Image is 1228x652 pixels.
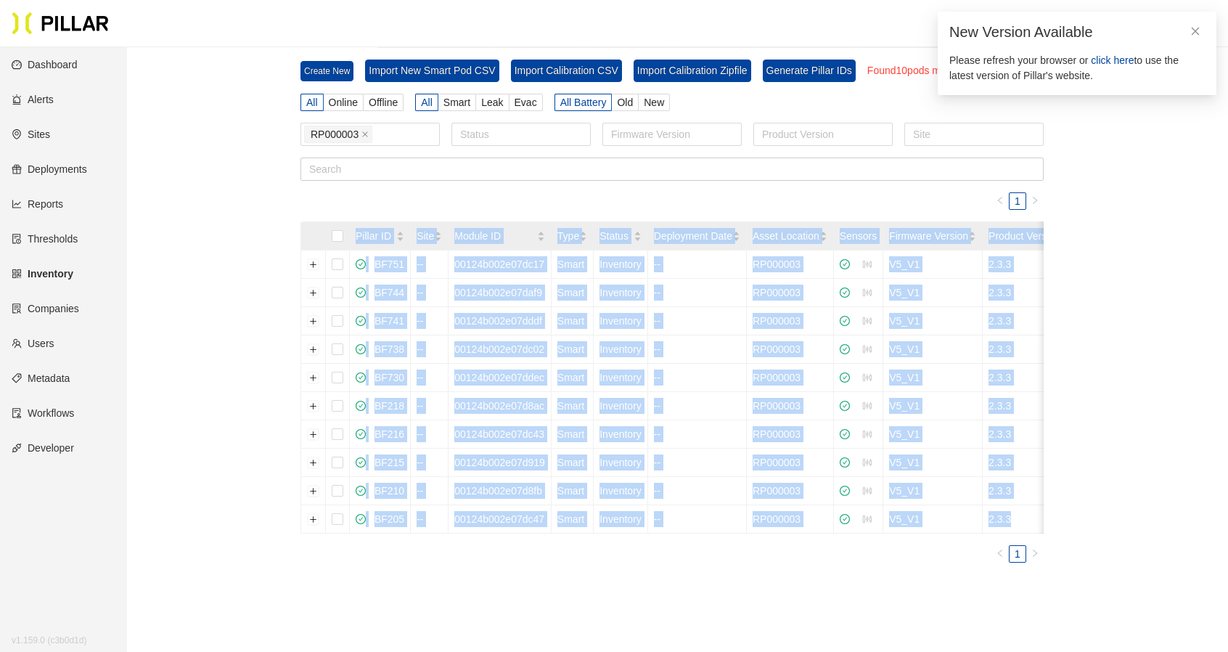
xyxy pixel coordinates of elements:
[449,279,552,307] td: 00124b002e07daf9
[747,392,834,420] td: RP000003
[983,505,1075,534] td: 2.3.3
[594,307,648,335] td: Inventory
[1091,54,1134,66] span: click here
[983,477,1075,505] td: 2.3.3
[1026,545,1044,563] button: right
[862,401,872,411] span: sliders
[308,372,319,383] button: Expand row
[12,338,54,349] a: teamUsers
[12,268,73,280] a: qrcodeInventory
[594,335,648,364] td: Inventory
[644,97,664,108] span: New
[308,343,319,355] button: Expand row
[356,486,366,496] span: check-circle
[12,303,79,314] a: solutionCompanies
[369,428,404,440] a: BF216
[648,364,747,392] td: --
[369,457,404,468] a: BF215
[12,129,50,140] a: environmentSites
[840,259,850,269] span: check-circle
[862,288,872,298] span: sliders
[983,307,1075,335] td: 2.3.3
[840,316,850,326] span: check-circle
[949,23,1205,41] div: New Version Available
[648,250,747,279] td: --
[443,97,470,108] span: Smart
[12,163,87,175] a: giftDeployments
[356,228,396,244] span: Pillar ID
[1010,546,1026,562] a: 1
[747,449,834,477] td: RP000003
[369,485,404,497] a: BF210
[594,477,648,505] td: Inventory
[552,250,594,279] td: Smart
[747,505,834,534] td: RP000003
[369,400,404,412] a: BF218
[840,288,850,298] span: check-circle
[594,279,648,307] td: Inventory
[648,505,747,534] td: --
[12,407,74,419] a: auditWorkflows
[634,60,751,82] button: Import Calibration Zipfile
[369,97,398,108] span: Offline
[747,307,834,335] td: RP000003
[449,392,552,420] td: 00124b002e07d8ac
[308,400,319,412] button: Expand row
[1009,192,1026,210] li: 1
[867,62,1029,78] p: Found 10 pods matching your criteria
[411,250,449,279] td: --
[983,279,1075,307] td: 2.3.3
[308,485,319,497] button: Expand row
[552,279,594,307] td: Smart
[862,486,872,496] span: sliders
[449,250,552,279] td: 00124b002e07dc17
[308,315,319,327] button: Expand row
[356,288,366,298] span: check-circle
[300,158,1044,181] input: Search
[840,514,850,524] span: check-circle
[594,364,648,392] td: Inventory
[1031,549,1039,558] span: right
[449,477,552,505] td: 00124b002e07d8fb
[883,505,983,534] td: V5_V1
[747,420,834,449] td: RP000003
[1031,196,1039,205] span: right
[515,97,537,108] span: Evac
[12,12,109,35] img: Pillar Technologies
[306,97,318,108] span: All
[12,198,63,210] a: line-chartReports
[411,392,449,420] td: --
[862,457,872,468] span: sliders
[1010,193,1026,209] a: 1
[369,513,404,525] a: BF205
[411,420,449,449] td: --
[1026,545,1044,563] li: Next Page
[617,97,633,108] span: Old
[12,233,78,245] a: exceptionThresholds
[454,228,537,244] span: Module ID
[991,192,1009,210] button: left
[862,316,872,326] span: sliders
[747,364,834,392] td: RP000003
[747,279,834,307] td: RP000003
[449,420,552,449] td: 00124b002e07dc43
[648,279,747,307] td: --
[883,392,983,420] td: V5_V1
[552,392,594,420] td: Smart
[308,457,319,468] button: Expand row
[1009,545,1026,563] li: 1
[1026,192,1044,210] button: right
[511,60,622,82] button: Import Calibration CSV
[552,307,594,335] td: Smart
[369,315,404,327] a: BF741
[996,549,1004,558] span: left
[883,477,983,505] td: V5_V1
[840,401,850,411] span: check-circle
[1190,26,1200,36] span: close
[654,228,732,244] span: Deployment Date
[449,364,552,392] td: 00124b002e07ddec
[983,392,1075,420] td: 2.3.3
[356,401,366,411] span: check-circle
[356,372,366,383] span: check-circle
